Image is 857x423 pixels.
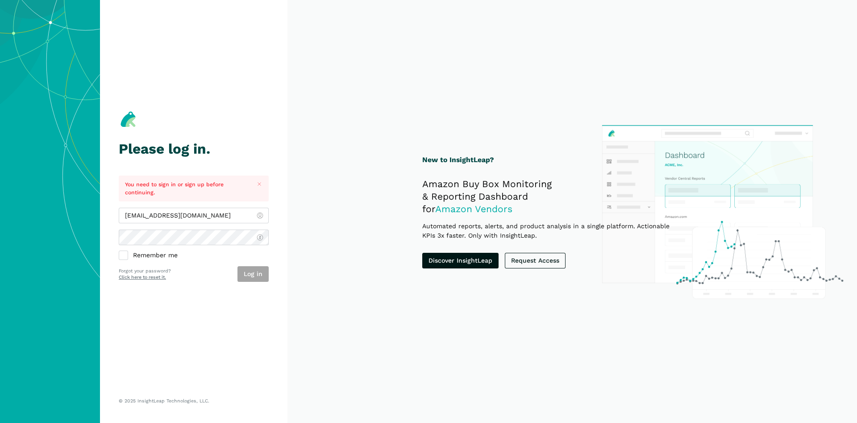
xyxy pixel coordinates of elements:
[119,251,269,260] label: Remember me
[119,268,171,275] p: Forgot your password?
[119,398,269,404] p: © 2025 InsightLeap Technologies, LLC.
[119,208,269,223] input: admin@insightleap.com
[422,222,683,240] p: Automated reports, alerts, and product analysis in a single platform. Actionable KPIs 3x faster. ...
[254,179,265,190] button: Close
[119,141,269,157] h1: Please log in.
[119,274,166,280] a: Click here to reset it.
[422,253,499,268] a: Discover InsightLeap
[422,155,683,166] h1: New to InsightLeap?
[505,253,566,268] a: Request Access
[125,180,248,197] p: You need to sign in or sign up before continuing.
[422,178,683,215] h2: Amazon Buy Box Monitoring & Reporting Dashboard for
[435,203,512,214] span: Amazon Vendors
[597,121,847,303] img: InsightLeap Product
